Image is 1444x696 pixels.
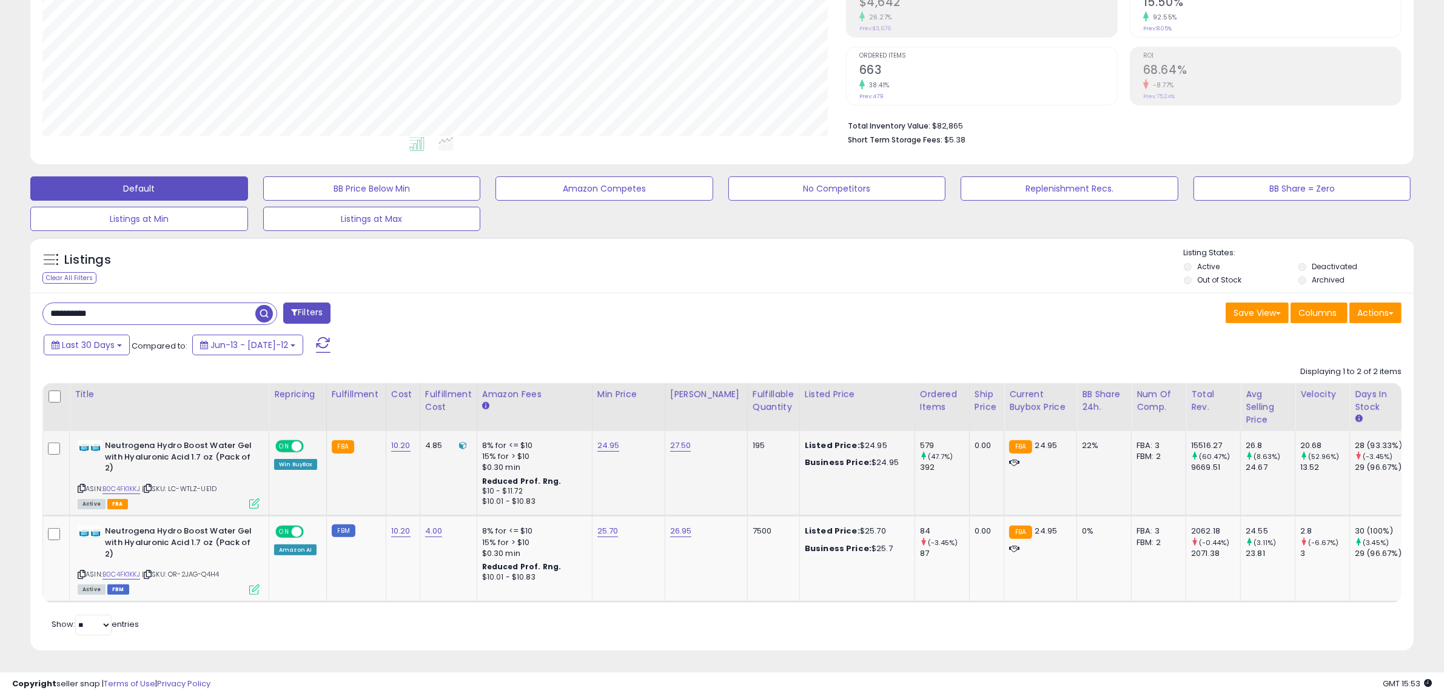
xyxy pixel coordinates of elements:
[848,121,930,131] b: Total Inventory Value:
[78,584,106,595] span: All listings currently available for purchase on Amazon
[1355,526,1404,537] div: 30 (100%)
[859,93,884,100] small: Prev: 479
[107,584,129,595] span: FBM
[425,388,472,413] div: Fulfillment Cost
[105,526,252,563] b: Neutrogena Hydro Boost Water Gel with Hyaluronic Acid 1.7 oz (Pack of 2)
[1300,366,1402,378] div: Displaying 1 to 2 of 2 items
[391,388,415,401] div: Cost
[1254,538,1276,547] small: (3.11%)
[1137,451,1177,462] div: FBM: 2
[482,401,489,412] small: Amazon Fees.
[805,526,905,537] div: $25.70
[157,678,210,689] a: Privacy Policy
[102,484,140,494] a: B0C4FK1KKJ
[30,176,248,201] button: Default
[1197,261,1220,272] label: Active
[1363,452,1392,461] small: (-3.45%)
[1246,388,1290,426] div: Avg Selling Price
[102,569,140,580] a: B0C4FK1KKJ
[597,388,660,401] div: Min Price
[805,457,871,468] b: Business Price:
[1355,440,1404,451] div: 28 (93.33%)
[277,527,292,537] span: ON
[1383,678,1432,689] span: 2025-08-12 15:53 GMT
[1191,526,1240,537] div: 2062.18
[1035,440,1058,451] span: 24.95
[753,388,794,413] div: Fulfillable Quantity
[859,25,891,32] small: Prev: $3,676
[1246,440,1295,451] div: 26.8
[1254,452,1280,461] small: (8.63%)
[210,339,288,351] span: Jun-13 - [DATE]-12
[1184,247,1414,259] p: Listing States:
[920,388,964,413] div: Ordered Items
[1246,548,1295,559] div: 23.81
[597,525,619,537] a: 25.70
[1191,462,1240,473] div: 9669.51
[928,538,958,547] small: (-3.45%)
[1191,440,1240,451] div: 15516.27
[1191,388,1235,413] div: Total Rev.
[192,335,303,355] button: Jun-13 - [DATE]-12
[482,388,587,401] div: Amazon Fees
[753,440,790,451] div: 195
[1035,525,1058,537] span: 24.95
[42,272,96,284] div: Clear All Filters
[1137,537,1177,548] div: FBM: 2
[495,176,713,201] button: Amazon Competes
[670,388,742,401] div: [PERSON_NAME]
[920,526,969,537] div: 84
[975,440,995,451] div: 0.00
[1009,440,1032,453] small: FBA
[1246,526,1295,537] div: 24.55
[1355,548,1404,559] div: 29 (96.67%)
[391,440,411,452] a: 10.20
[1143,93,1175,100] small: Prev: 75.24%
[332,388,381,401] div: Fulfillment
[865,13,892,22] small: 26.27%
[132,340,187,352] span: Compared to:
[64,252,111,269] h5: Listings
[1363,538,1389,547] small: (3.45%)
[920,462,969,473] div: 392
[142,484,217,494] span: | SKU: LC-WTLZ-UE1D
[482,486,583,497] div: $10 - $11.72
[78,440,260,507] div: ASIN:
[1298,307,1337,319] span: Columns
[263,207,481,231] button: Listings at Max
[482,462,583,473] div: $0.30 min
[1300,388,1345,401] div: Velocity
[332,524,355,537] small: FBM
[425,525,443,537] a: 4.00
[865,81,890,90] small: 38.41%
[1199,538,1229,547] small: (-0.44%)
[302,527,321,537] span: OFF
[1009,388,1072,413] div: Current Buybox Price
[105,440,252,477] b: Neutrogena Hydro Boost Water Gel with Hyaluronic Acid 1.7 oz (Pack of 2)
[62,339,115,351] span: Last 30 Days
[975,526,995,537] div: 0.00
[1082,526,1122,537] div: 0%
[482,548,583,559] div: $0.30 min
[1355,462,1404,473] div: 29 (96.67%)
[1199,452,1230,461] small: (60.47%)
[1312,275,1345,285] label: Archived
[78,499,106,509] span: All listings currently available for purchase on Amazon
[1308,452,1339,461] small: (52.96%)
[805,457,905,468] div: $24.95
[859,53,1117,59] span: Ordered Items
[928,452,953,461] small: (47.7%)
[78,526,102,538] img: 31dS53B4xaL._SL40_.jpg
[859,63,1117,79] h2: 663
[1194,176,1411,201] button: BB Share = Zero
[961,176,1178,201] button: Replenishment Recs.
[283,303,331,324] button: Filters
[107,499,128,509] span: FBA
[805,543,871,554] b: Business Price:
[1082,440,1122,451] div: 22%
[12,678,210,690] div: seller snap | |
[920,440,969,451] div: 579
[391,525,411,537] a: 10.20
[1246,462,1295,473] div: 24.67
[1137,388,1181,413] div: Num of Comp.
